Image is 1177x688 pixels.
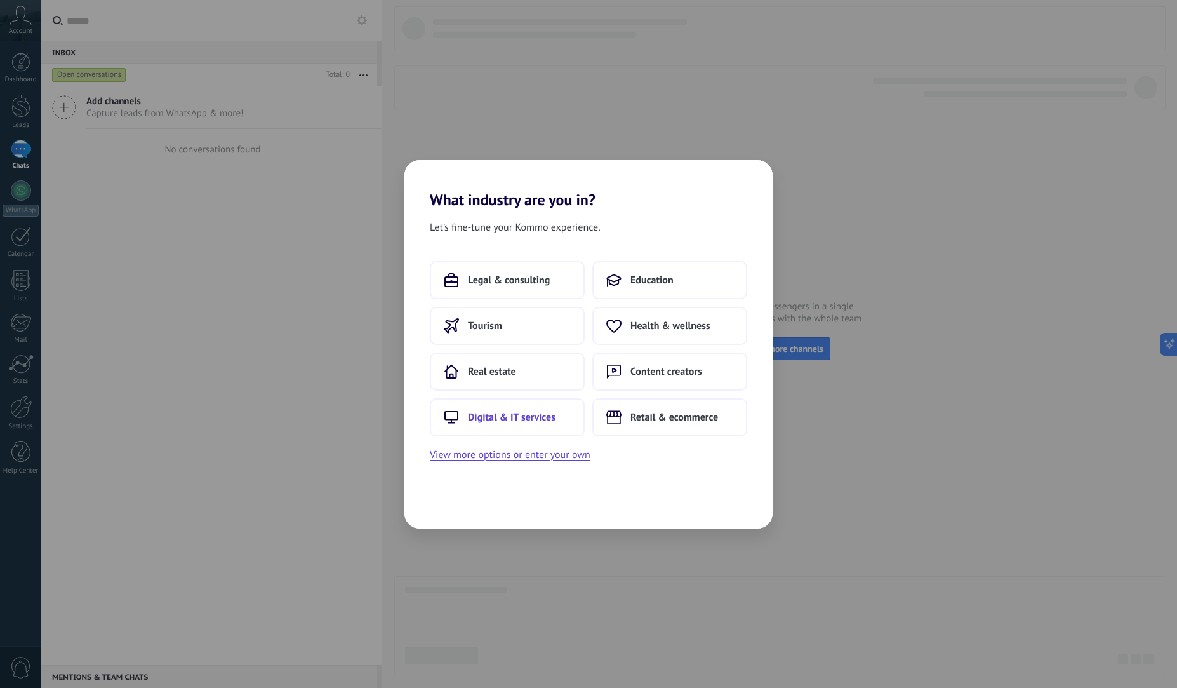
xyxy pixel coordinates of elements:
span: Real estate [468,365,516,378]
button: Digital & IT services [430,398,585,436]
span: Tourism [468,320,502,332]
span: Retail & ecommerce [630,411,718,424]
button: Tourism [430,307,585,345]
span: Legal & consulting [468,274,550,287]
span: Content creators [630,365,702,378]
span: Health & wellness [630,320,710,332]
span: Let’s fine-tune your Kommo experience. [430,219,601,236]
button: View more options or enter your own [430,447,590,463]
button: Legal & consulting [430,261,585,299]
h2: What industry are you in? [404,160,773,209]
span: Education [630,274,674,287]
button: Content creators [592,353,747,391]
button: Real estate [430,353,585,391]
button: Retail & ecommerce [592,398,747,436]
button: Health & wellness [592,307,747,345]
span: Digital & IT services [468,411,555,424]
button: Education [592,261,747,299]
